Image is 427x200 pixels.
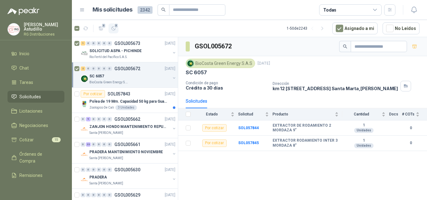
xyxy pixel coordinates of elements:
[19,172,43,179] span: Remisiones
[114,168,140,172] p: GSOL005630
[8,184,64,196] a: Configuración
[89,174,107,180] p: PRADERA
[342,108,389,120] th: Cantidad
[114,66,140,71] p: GSOL005672
[8,120,64,131] a: Negociaciones
[86,117,91,121] div: 9
[89,124,167,130] p: ZANJON HONDO MANTENIMIENTO REPUESTOS
[97,142,101,147] div: 0
[402,140,419,146] b: 0
[8,105,64,117] a: Licitaciones
[86,193,91,197] div: 0
[165,142,175,148] p: [DATE]
[86,142,91,147] div: 33
[107,66,112,71] div: 0
[165,116,175,122] p: [DATE]
[19,65,29,71] span: Chat
[186,59,255,68] div: BioCosta Green Energy S.A.S
[102,142,107,147] div: 0
[81,41,85,46] div: 1
[24,22,64,31] p: [PERSON_NAME] Astudillo
[114,193,140,197] p: GSOL005629
[81,65,177,85] a: 2 0 0 0 0 0 GSOL005672[DATE] Company LogoSC 6057BioCosta Green Energy S.A.S
[8,148,64,167] a: Órdenes de Compra
[89,48,142,54] p: SOLICITUD ASPA - PICHINDE
[114,23,118,28] span: 3
[93,5,133,14] h1: Mis solicitudes
[238,141,259,145] a: SOL057845
[8,134,64,146] a: Cotizar15
[81,141,177,161] a: 0 33 0 0 0 0 GSOL005661[DATE] Company LogoPRADERA MANTENIMIENTO NOVIEMBRESanta [PERSON_NAME]
[258,61,270,66] p: [DATE]
[81,193,85,197] div: 0
[107,41,112,46] div: 0
[343,44,347,49] span: search
[165,91,175,97] p: [DATE]
[19,151,58,164] span: Órdenes de Compra
[8,76,64,88] a: Tareas
[165,167,175,173] p: [DATE]
[81,50,88,57] img: Company Logo
[273,138,339,148] b: EXTRACTOR RODAMIENTO INTER 3 MORDAZA 8"
[97,41,101,46] div: 0
[107,193,112,197] div: 0
[97,117,101,121] div: 0
[8,7,39,15] img: Logo peakr
[389,108,402,120] th: Docs
[91,66,96,71] div: 0
[81,66,85,71] div: 2
[81,100,88,108] img: Company Logo
[402,125,419,131] b: 0
[24,32,64,36] p: RG Distribuciones
[91,168,96,172] div: 0
[81,151,88,158] img: Company Logo
[86,41,91,46] div: 0
[114,117,140,121] p: GSOL005662
[19,136,34,143] span: Cotizar
[8,48,64,60] a: Inicio
[273,112,334,116] span: Producto
[89,80,129,85] p: BioCosta Green Energy S.A.S
[354,128,374,133] div: Unidades
[165,192,175,198] p: [DATE]
[91,142,96,147] div: 0
[81,75,88,82] img: Company Logo
[19,79,33,86] span: Tareas
[238,126,259,130] a: SOL057844
[187,60,194,67] img: Company Logo
[402,108,427,120] th: # COTs
[8,169,64,181] a: Remisiones
[52,137,61,142] span: 15
[81,115,177,135] a: 0 9 0 0 0 0 GSOL005662[DATE] Company LogoZANJON HONDO MANTENIMIENTO REPUESTOSSanta [PERSON_NAME]
[332,22,378,34] button: Asignado a mi
[186,81,268,85] p: Condición de pago
[81,166,177,186] a: 0 0 0 0 0 0 GSOL005630[DATE] Company LogoPRADERASanta [PERSON_NAME]
[81,142,85,147] div: 0
[342,123,385,128] b: 1
[273,123,339,133] b: EXTRACTOR DE RODAMIENTO 2 MORDAZA 9"
[354,143,374,148] div: Unidades
[138,6,153,14] span: 2342
[273,86,398,91] p: km 12 [STREET_ADDRESS] Santa Marta , [PERSON_NAME]
[81,168,85,172] div: 0
[323,7,336,13] div: Todas
[81,125,88,133] img: Company Logo
[202,124,227,132] div: Por cotizar
[402,112,414,116] span: # COTs
[273,81,398,86] p: Dirección
[114,142,140,147] p: GSOL005661
[81,176,88,183] img: Company Logo
[91,193,96,197] div: 0
[89,73,104,79] p: SC 6057
[107,168,112,172] div: 0
[102,168,107,172] div: 0
[238,112,264,116] span: Solicitud
[238,108,273,120] th: Solicitud
[342,112,380,116] span: Cantidad
[89,130,123,135] p: Santa [PERSON_NAME]
[89,55,128,60] p: Rio Fertil del Pacífico S.A.S.
[89,149,163,155] p: PRADERA MANTENIMIENTO NOVIEMBRE
[102,66,107,71] div: 0
[107,117,112,121] div: 0
[342,138,385,143] b: 1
